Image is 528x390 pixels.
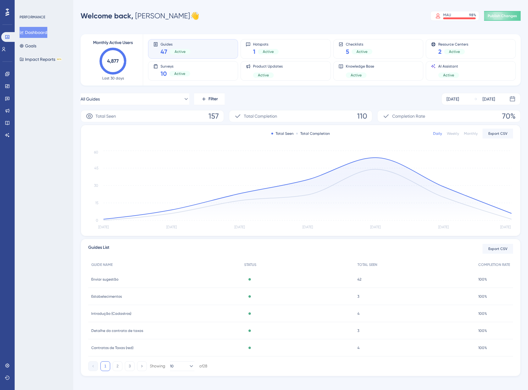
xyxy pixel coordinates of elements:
[253,64,283,69] span: Product Updates
[96,218,98,223] tspan: 0
[449,49,460,54] span: Active
[346,64,374,69] span: Knowledge Base
[357,111,367,121] span: 110
[438,64,459,69] span: AI Assistant
[95,201,98,205] tspan: 15
[357,311,360,316] span: 4
[91,345,133,350] span: Contratos de Taxas (red)
[357,262,377,267] span: TOTAL SEEN
[258,73,269,78] span: Active
[478,262,510,267] span: COMPLETION RATE
[357,345,360,350] span: 4
[483,95,495,103] div: [DATE]
[302,225,313,229] tspan: [DATE]
[91,311,131,316] span: Introdução (Cadastros)
[438,47,442,56] span: 2
[161,47,167,56] span: 47
[443,73,454,78] span: Active
[107,58,119,64] text: 4,877
[271,131,294,136] div: Total Seen
[208,95,218,103] span: Filter
[175,49,186,54] span: Active
[170,361,194,371] button: 10
[20,54,62,65] button: Impact ReportsBETA
[81,11,133,20] span: Welcome back,
[500,225,511,229] tspan: [DATE]
[100,361,110,371] button: 1
[88,244,109,254] span: Guides List
[234,225,245,229] tspan: [DATE]
[170,364,174,369] span: 10
[502,111,515,121] span: 70%
[346,47,349,56] span: 5
[483,129,513,138] button: Export CSV
[91,294,122,299] span: Estabelecimentos
[20,15,45,20] div: PERFORMANCE
[208,111,219,121] span: 157
[356,49,367,54] span: Active
[484,11,521,21] button: Publish Changes
[244,262,256,267] span: STATUS
[20,40,36,51] button: Goals
[81,93,189,105] button: All Guides
[161,42,190,46] span: Guides
[263,49,274,54] span: Active
[443,13,451,17] div: MAU
[296,131,330,136] div: Total Completion
[194,93,225,105] button: Filter
[392,112,425,120] span: Completion Rate
[370,225,381,229] tspan: [DATE]
[488,246,508,251] span: Export CSV
[478,311,487,316] span: 100%
[113,361,122,371] button: 2
[94,150,98,154] tspan: 60
[469,13,476,17] div: 98 %
[20,27,47,38] button: Dashboard
[351,73,362,78] span: Active
[357,277,361,282] span: 42
[447,131,459,136] div: Weekly
[253,47,255,56] span: 1
[96,112,116,120] span: Total Seen
[357,294,359,299] span: 3
[478,328,487,333] span: 100%
[91,262,113,267] span: GUIDE NAME
[433,131,442,136] div: Daily
[438,42,468,46] span: Resource Centers
[98,225,109,229] tspan: [DATE]
[346,42,372,46] span: Checklists
[357,328,359,333] span: 3
[94,183,98,188] tspan: 30
[488,13,517,18] span: Publish Changes
[464,131,478,136] div: Monthly
[253,42,279,46] span: Hotspots
[91,277,118,282] span: Enviar sugestão
[478,294,487,299] span: 100%
[166,225,177,229] tspan: [DATE]
[102,76,124,81] span: Last 30 days
[161,69,167,78] span: 10
[478,345,487,350] span: 100%
[150,363,165,369] div: Showing
[199,363,207,369] div: of 28
[81,11,199,21] div: [PERSON_NAME] 👋
[161,64,190,68] span: Surveys
[244,112,277,120] span: Total Completion
[488,131,508,136] span: Export CSV
[93,39,133,46] span: Monthly Active Users
[438,225,449,229] tspan: [DATE]
[125,361,135,371] button: 3
[56,58,62,61] div: BETA
[447,95,459,103] div: [DATE]
[91,328,143,333] span: Detalhe do contrato de taxas
[94,166,98,170] tspan: 45
[174,71,185,76] span: Active
[483,244,513,254] button: Export CSV
[478,277,487,282] span: 100%
[81,95,100,103] span: All Guides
